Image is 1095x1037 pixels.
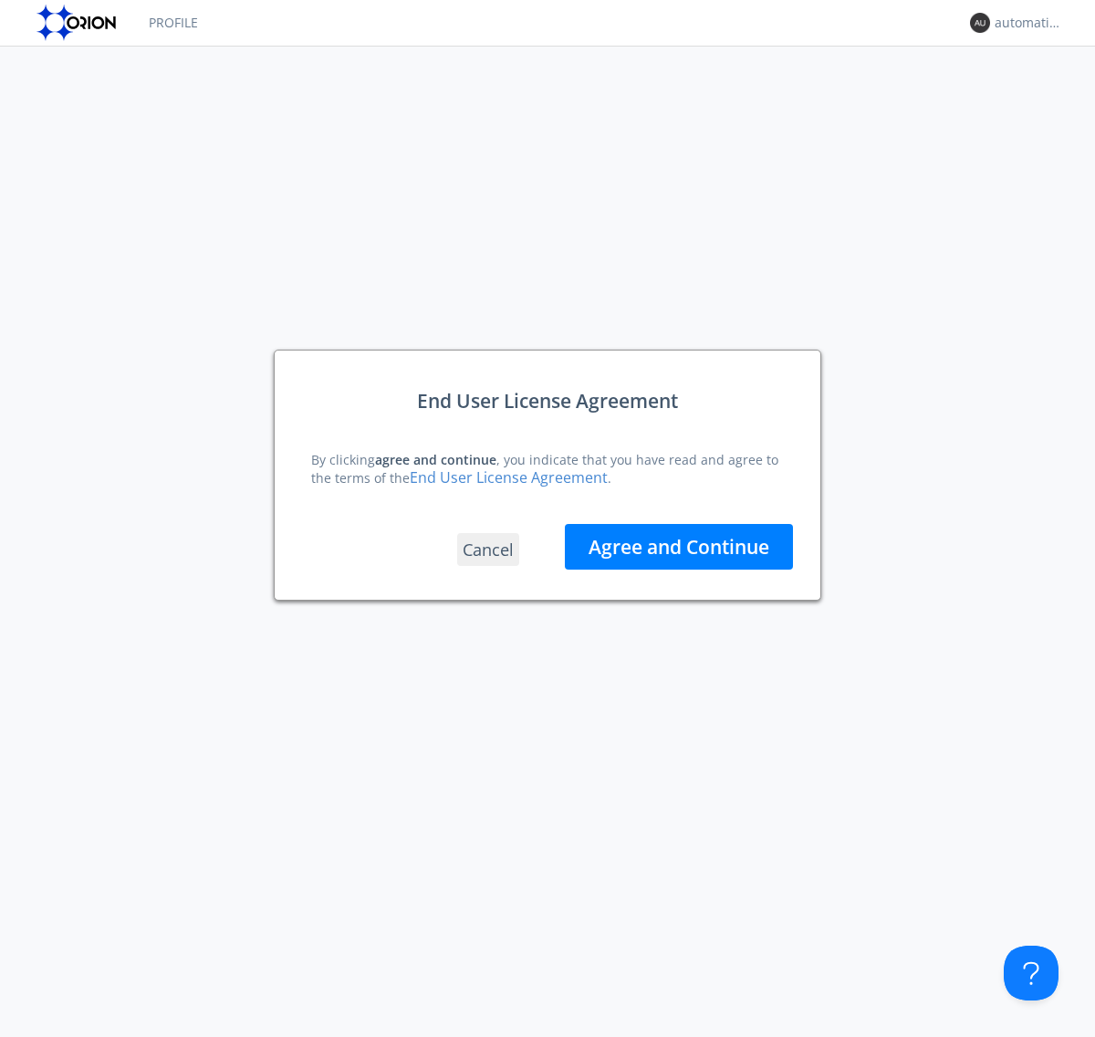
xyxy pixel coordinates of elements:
[457,533,519,566] button: Cancel
[995,14,1063,32] div: automation+usermanager+1760041085
[565,524,793,570] button: Agree and Continue
[36,5,121,41] img: orion-labs-logo.svg
[417,387,678,414] div: End User License Agreement
[1004,946,1058,1000] iframe: Toggle Customer Support
[311,451,784,487] div: By clicking , you indicate that you have read and agree to the terms of the .
[375,451,496,468] strong: agree and continue
[410,467,608,487] a: End User License Agreement
[970,13,990,33] img: 373638.png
